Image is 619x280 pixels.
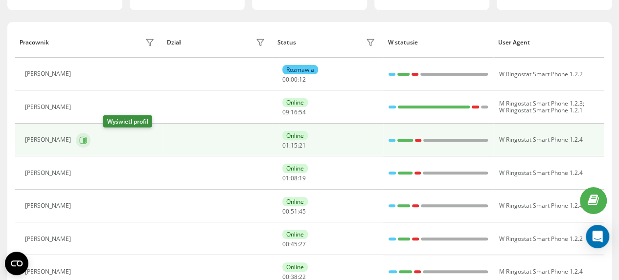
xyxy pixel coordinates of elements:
[282,241,306,248] div: : :
[5,252,28,275] button: Open CMP widget
[299,141,306,150] span: 21
[499,169,582,177] span: W Ringostat Smart Phone 1.2.4
[388,39,489,46] div: W statusie
[282,197,308,206] div: Online
[499,70,582,78] span: W Ringostat Smart Phone 1.2.2
[167,39,181,46] div: Dział
[291,75,298,84] span: 00
[299,174,306,182] span: 19
[282,98,308,107] div: Online
[291,108,298,116] span: 16
[25,268,73,275] div: [PERSON_NAME]
[282,109,306,116] div: : :
[282,240,289,248] span: 00
[282,141,289,150] span: 01
[282,131,308,140] div: Online
[25,104,73,110] div: [PERSON_NAME]
[25,70,73,77] div: [PERSON_NAME]
[498,39,599,46] div: User Agent
[103,115,152,128] div: Wyświetl profil
[499,235,582,243] span: W Ringostat Smart Phone 1.2.2
[282,208,306,215] div: : :
[499,106,582,114] span: W Ringostat Smart Phone 1.2.1
[277,39,296,46] div: Status
[282,76,306,83] div: : :
[282,175,306,182] div: : :
[299,108,306,116] span: 54
[282,230,308,239] div: Online
[282,108,289,116] span: 09
[25,202,73,209] div: [PERSON_NAME]
[291,207,298,215] span: 51
[25,170,73,176] div: [PERSON_NAME]
[282,164,308,173] div: Online
[499,267,582,276] span: M Ringostat Smart Phone 1.2.4
[291,240,298,248] span: 45
[499,135,582,144] span: W Ringostat Smart Phone 1.2.4
[25,236,73,242] div: [PERSON_NAME]
[299,207,306,215] span: 45
[282,174,289,182] span: 01
[282,65,318,74] div: Rozmawia
[282,142,306,149] div: : :
[291,141,298,150] span: 15
[586,225,609,248] div: Open Intercom Messenger
[20,39,49,46] div: Pracownik
[25,136,73,143] div: [PERSON_NAME]
[282,207,289,215] span: 00
[499,99,582,108] span: M Ringostat Smart Phone 1.2.3
[299,240,306,248] span: 27
[499,201,582,210] span: W Ringostat Smart Phone 1.2.4
[299,75,306,84] span: 12
[291,174,298,182] span: 08
[282,262,308,272] div: Online
[282,75,289,84] span: 00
